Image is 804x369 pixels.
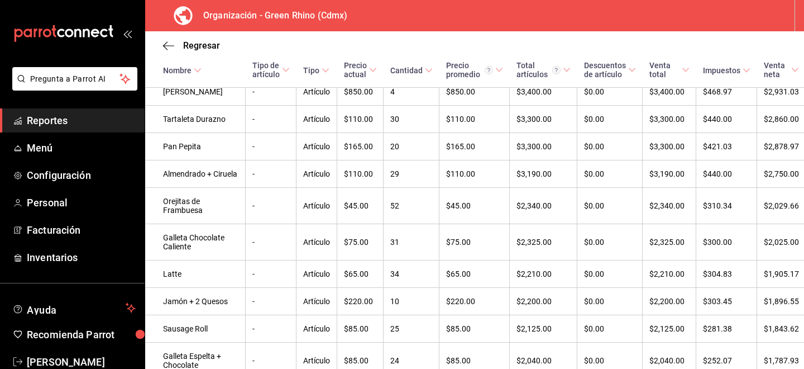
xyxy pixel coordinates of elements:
[584,61,626,79] div: Descuentos de artículo
[439,160,510,188] td: $110.00
[296,188,337,224] td: Artículo
[696,78,757,106] td: $468.97
[337,133,384,160] td: $165.00
[296,78,337,106] td: Artículo
[8,81,137,93] a: Pregunta a Parrot AI
[643,288,696,315] td: $2,200.00
[446,61,503,79] span: Precio promedio
[649,61,679,79] div: Venta total
[337,288,384,315] td: $220.00
[344,61,377,79] span: Precio actual
[643,315,696,343] td: $2,125.00
[246,315,296,343] td: -
[296,261,337,288] td: Artículo
[696,315,757,343] td: $281.38
[510,288,577,315] td: $2,200.00
[145,224,246,261] td: Galleta Chocolate Caliente
[296,315,337,343] td: Artículo
[696,160,757,188] td: $440.00
[384,261,439,288] td: 34
[696,288,757,315] td: $303.45
[252,61,280,79] div: Tipo de artículo
[145,288,246,315] td: Jamón + 2 Quesos
[696,188,757,224] td: $310.34
[27,140,136,155] span: Menú
[643,224,696,261] td: $2,325.00
[337,106,384,133] td: $110.00
[384,224,439,261] td: 31
[30,73,120,85] span: Pregunta a Parrot AI
[703,66,750,75] span: Impuestos
[439,188,510,224] td: $45.00
[577,288,643,315] td: $0.00
[696,224,757,261] td: $300.00
[516,61,561,79] div: Total artículos
[510,133,577,160] td: $3,300.00
[390,66,423,75] div: Cantidad
[337,78,384,106] td: $850.00
[145,188,246,224] td: Orejitas de Frambuesa
[649,61,690,79] span: Venta total
[384,133,439,160] td: 20
[246,160,296,188] td: -
[246,133,296,160] td: -
[27,168,136,183] span: Configuración
[296,106,337,133] td: Artículo
[439,133,510,160] td: $165.00
[510,78,577,106] td: $3,400.00
[696,261,757,288] td: $304.83
[27,223,136,238] span: Facturación
[643,160,696,188] td: $3,190.00
[183,40,220,51] span: Regresar
[303,66,319,75] div: Tipo
[145,160,246,188] td: Almendrado + Ciruela
[510,188,577,224] td: $2,340.00
[296,160,337,188] td: Artículo
[584,61,636,79] span: Descuentos de artículo
[27,113,136,128] span: Reportes
[577,78,643,106] td: $0.00
[145,133,246,160] td: Pan Pepita
[246,78,296,106] td: -
[577,315,643,343] td: $0.00
[390,66,433,75] span: Cantidad
[344,61,367,79] div: Precio actual
[163,66,202,75] span: Nombre
[764,61,789,79] div: Venta neta
[27,250,136,265] span: Inventarios
[552,66,561,74] svg: El total artículos considera cambios de precios en los artículos así como costos adicionales por ...
[246,261,296,288] td: -
[246,288,296,315] td: -
[696,133,757,160] td: $421.03
[439,224,510,261] td: $75.00
[296,133,337,160] td: Artículo
[577,188,643,224] td: $0.00
[145,106,246,133] td: Tartaleta Durazno
[485,66,493,74] svg: Precio promedio = Total artículos / cantidad
[337,261,384,288] td: $65.00
[337,160,384,188] td: $110.00
[643,133,696,160] td: $3,300.00
[643,188,696,224] td: $2,340.00
[384,288,439,315] td: 10
[439,315,510,343] td: $85.00
[296,288,337,315] td: Artículo
[510,106,577,133] td: $3,300.00
[643,106,696,133] td: $3,300.00
[577,133,643,160] td: $0.00
[246,224,296,261] td: -
[337,188,384,224] td: $45.00
[510,261,577,288] td: $2,210.00
[145,315,246,343] td: Sausage Roll
[27,327,136,342] span: Recomienda Parrot
[246,188,296,224] td: -
[439,261,510,288] td: $65.00
[643,78,696,106] td: $3,400.00
[439,288,510,315] td: $220.00
[246,106,296,133] td: -
[337,315,384,343] td: $85.00
[439,78,510,106] td: $850.00
[696,106,757,133] td: $440.00
[384,315,439,343] td: 25
[145,261,246,288] td: Latte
